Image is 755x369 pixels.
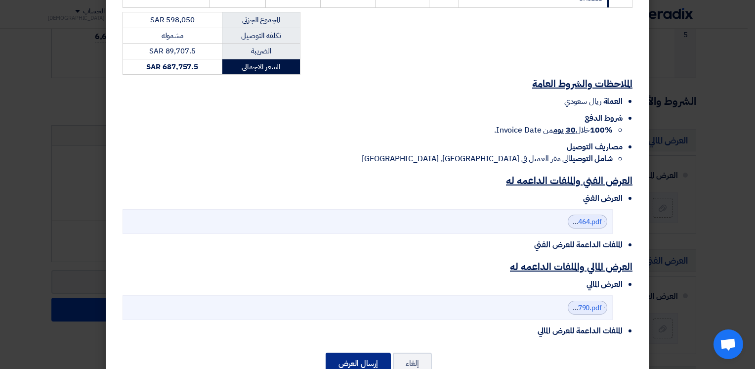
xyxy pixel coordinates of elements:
span: SAR 89,707.5 [149,46,196,56]
td: الضريبة [222,44,300,59]
span: مشموله [162,30,183,41]
strong: SAR 687,757.5 [146,61,198,72]
strong: شامل التوصيل [570,153,613,165]
u: 30 يوم [553,124,575,136]
u: العرض الفني والملفات الداعمه له [506,173,632,188]
td: SAR 598,050 [123,12,222,28]
span: مصاريف التوصيل [567,141,623,153]
td: تكلفه التوصيل [222,28,300,44]
span: الملفات الداعمة للعرض المالي [538,325,623,337]
span: خلال من Invoice Date. [494,124,613,136]
li: الى مقر العميل في [GEOGRAPHIC_DATA], [GEOGRAPHIC_DATA] [123,153,613,165]
span: العرض الفني [583,192,623,204]
u: الملاحظات والشروط العامة [532,76,632,91]
span: ريال سعودي [564,95,601,107]
td: المجموع الجزئي [222,12,300,28]
strong: 100% [590,124,613,136]
div: Open chat [713,329,743,359]
span: العرض المالي [587,278,623,290]
span: العملة [603,95,623,107]
u: العرض المالي والملفات الداعمه له [510,259,632,274]
span: الملفات الداعمة للعرض الفني [534,239,623,251]
td: السعر الاجمالي [222,59,300,75]
span: شروط الدفع [585,112,623,124]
